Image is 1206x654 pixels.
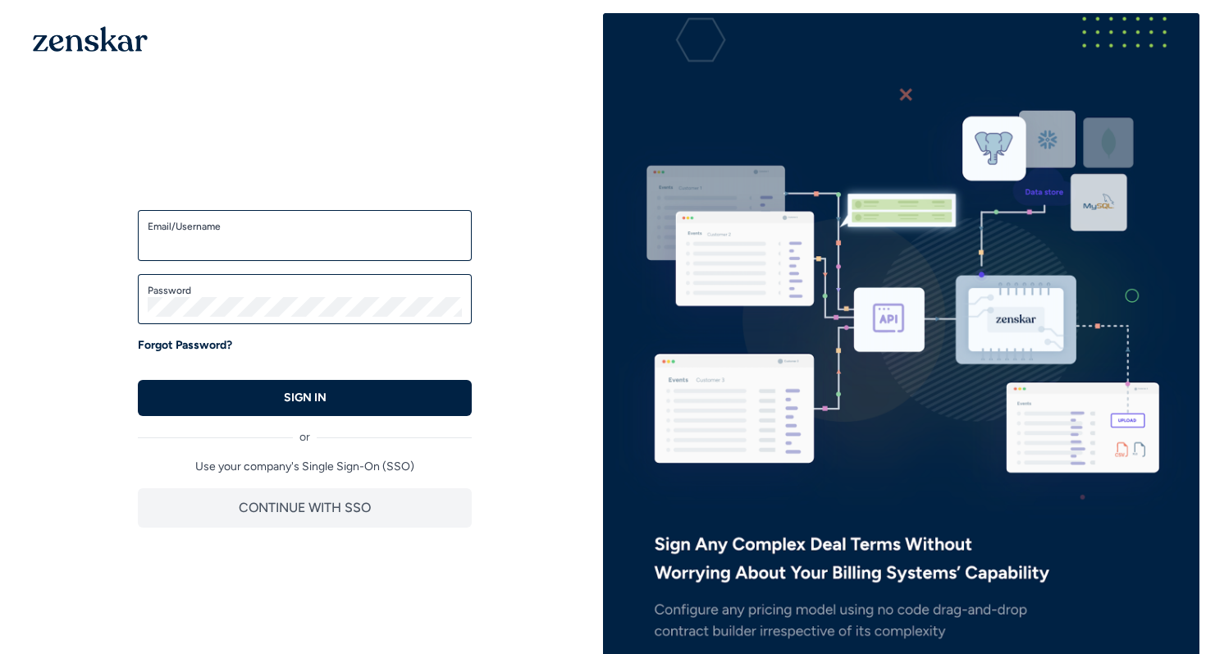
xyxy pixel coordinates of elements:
a: Forgot Password? [138,337,232,354]
button: CONTINUE WITH SSO [138,488,472,528]
div: or [138,416,472,446]
img: 1OGAJ2xQqyY4LXKgY66KYq0eOWRCkrZdAb3gUhuVAqdWPZE9SRJmCz+oDMSn4zDLXe31Ii730ItAGKgCKgCCgCikA4Av8PJUP... [33,26,148,52]
label: Email/Username [148,220,462,233]
p: Use your company's Single Sign-On (SSO) [138,459,472,475]
button: SIGN IN [138,380,472,416]
label: Password [148,284,462,297]
p: SIGN IN [284,390,327,406]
